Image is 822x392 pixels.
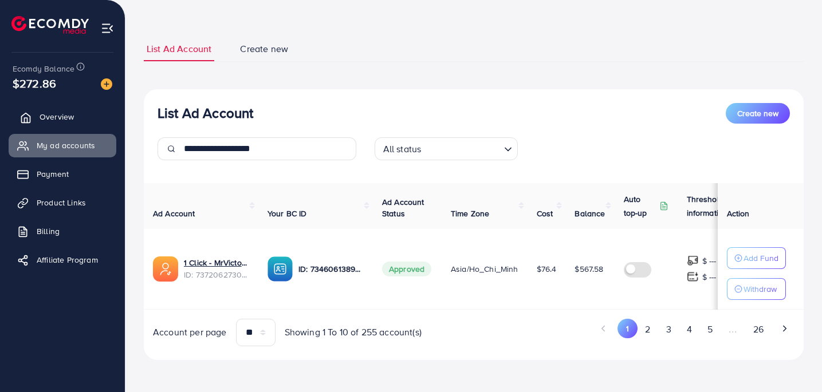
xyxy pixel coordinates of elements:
button: Go to page 2 [638,319,658,340]
button: Go to page 4 [679,319,699,340]
img: ic-ads-acc.e4c84228.svg [153,256,178,282]
span: Ad Account [153,208,195,219]
button: Go to page 5 [699,319,720,340]
img: logo [11,16,89,34]
span: Payment [37,168,69,180]
span: ID: 7372062730012016641 [184,269,249,280]
img: menu [101,22,114,35]
span: Time Zone [451,208,489,219]
a: Overview [9,105,116,128]
button: Go to page 26 [745,319,771,340]
button: Withdraw [727,278,786,300]
button: Go to next page [774,319,795,338]
span: Asia/Ho_Chi_Minh [451,263,518,275]
button: Add Fund [727,247,786,269]
span: $76.4 [537,263,557,275]
span: Affiliate Program [37,254,98,266]
span: Approved [382,262,431,276]
span: Product Links [37,197,86,208]
button: Go to page 1 [618,319,638,338]
span: Ad Account Status [382,196,424,219]
span: Showing 1 To 10 of 255 account(s) [285,326,422,339]
span: Create new [737,108,778,119]
a: My ad accounts [9,134,116,157]
p: Withdraw [744,282,777,296]
iframe: Chat [773,340,813,383]
span: Balance [575,208,605,219]
img: top-up amount [687,255,699,267]
img: image [101,78,112,90]
a: Payment [9,163,116,185]
button: Create new [726,103,790,124]
p: $ --- [702,254,717,268]
span: Overview [40,111,74,122]
span: $567.58 [575,263,603,275]
img: top-up amount [687,271,699,283]
a: Affiliate Program [9,248,116,271]
p: ID: 7346061389338886146 [298,262,364,276]
h3: List Ad Account [158,105,253,121]
input: Search for option [424,138,499,157]
img: ic-ba-acc.ded83a64.svg [268,256,293,282]
a: Product Links [9,191,116,214]
span: Cost [537,208,553,219]
span: Account per page [153,326,227,339]
span: $272.86 [13,75,56,92]
ul: Pagination [483,319,795,340]
span: Create new [240,42,288,56]
span: Action [727,208,750,219]
span: Billing [37,225,60,237]
a: 1 Click - MrVictor TK 3 [184,257,249,268]
button: Go to page 3 [658,319,679,340]
span: All status [381,141,424,157]
div: <span class='underline'>1 Click - MrVictor TK 3</span></br>7372062730012016641 [184,257,249,280]
span: List Ad Account [147,42,211,56]
p: Add Fund [744,251,778,265]
p: Auto top-up [624,192,657,220]
span: My ad accounts [37,140,95,151]
p: Threshold information [687,192,743,220]
span: Your BC ID [268,208,307,219]
div: Search for option [375,137,518,160]
p: $ --- [702,270,717,284]
a: Billing [9,220,116,243]
span: Ecomdy Balance [13,63,74,74]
